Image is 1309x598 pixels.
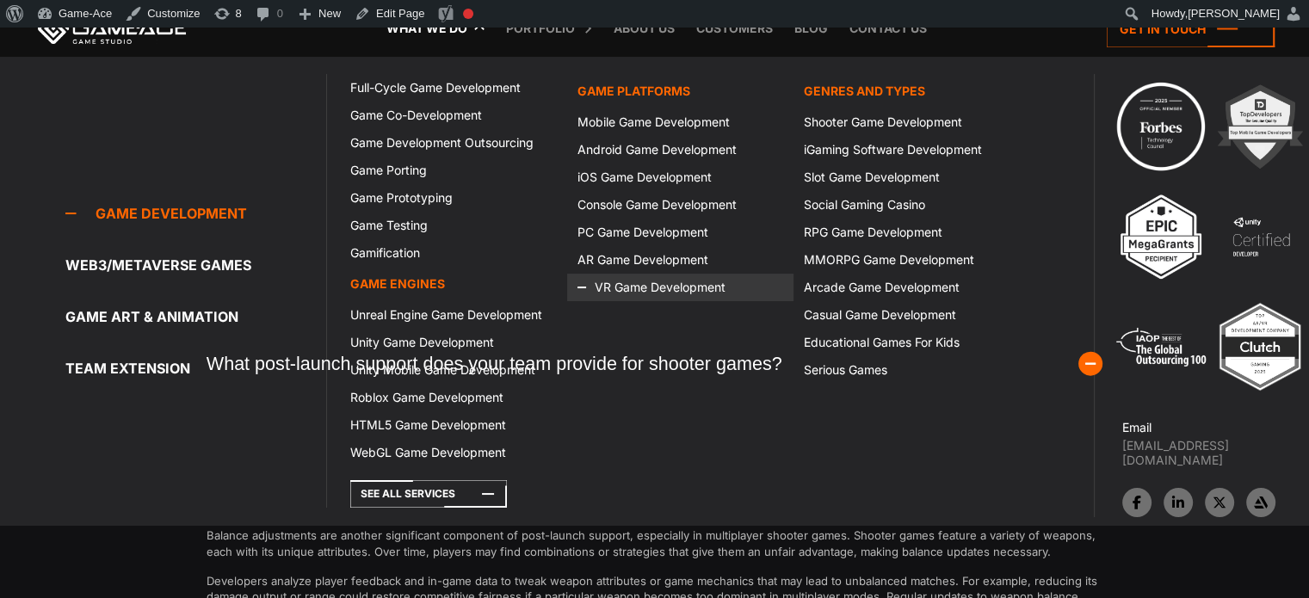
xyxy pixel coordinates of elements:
a: Educational Games For Kids [793,329,1020,356]
a: Social Gaming Casino [793,191,1020,219]
a: AR Game Development [567,246,793,274]
a: Arcade Game Development [793,274,1020,301]
a: Shooter Game Development [793,108,1020,136]
a: iOS Game Development [567,163,793,191]
a: See All Services [350,480,507,508]
img: 3 [1114,189,1208,284]
a: Web3/Metaverse Games [65,248,326,282]
a: Game development [65,196,326,231]
a: MMORPG Game Development [793,246,1020,274]
a: Console Game Development [567,191,793,219]
a: Android Game Development [567,136,793,163]
a: PC Game Development [567,219,793,246]
a: Game Testing [340,212,566,239]
div: Focus keyphrase not set [463,9,473,19]
a: RPG Game Development [793,219,1020,246]
a: Game Engines [340,267,566,301]
img: Technology council badge program ace 2025 game ace [1114,79,1208,174]
a: Unreal Engine Game Development [340,301,566,329]
img: Top ar vr development company gaming 2025 game ace [1213,299,1307,394]
a: Mobile Game Development [567,108,793,136]
a: Roblox Game Development [340,384,566,411]
p: Balance adjustments are another significant component of post-launch support, especially in multi... [207,527,1103,560]
a: Game Prototyping [340,184,566,212]
a: Get in touch [1107,10,1275,47]
span: [PERSON_NAME] [1188,7,1280,20]
a: Game Porting [340,157,566,184]
a: Game Development Outsourcing [340,129,566,157]
a: Gamification [340,239,566,267]
img: 5 [1114,299,1208,394]
a: Team Extension [65,351,326,385]
a: VR Game Development [567,274,793,301]
button: What post-launch support does your team provide for shooter games? [207,336,1103,392]
img: 2 [1213,79,1307,174]
strong: Email [1122,420,1152,435]
a: Slot Game Development [793,163,1020,191]
a: HTML5 Game Development [340,411,566,439]
a: [EMAIL_ADDRESS][DOMAIN_NAME] [1122,438,1309,467]
a: iGaming Software Development [793,136,1020,163]
a: Full-Cycle Game Development [340,74,566,102]
a: Game platforms [567,74,793,108]
img: 4 [1213,189,1308,284]
a: Genres and Types [793,74,1020,108]
a: WebGL Game Development [340,439,566,466]
a: Game Art & Animation [65,299,326,334]
a: Game Co-Development [340,102,566,129]
a: Unity Game Development [340,329,566,356]
a: Casual Game Development [793,301,1020,329]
